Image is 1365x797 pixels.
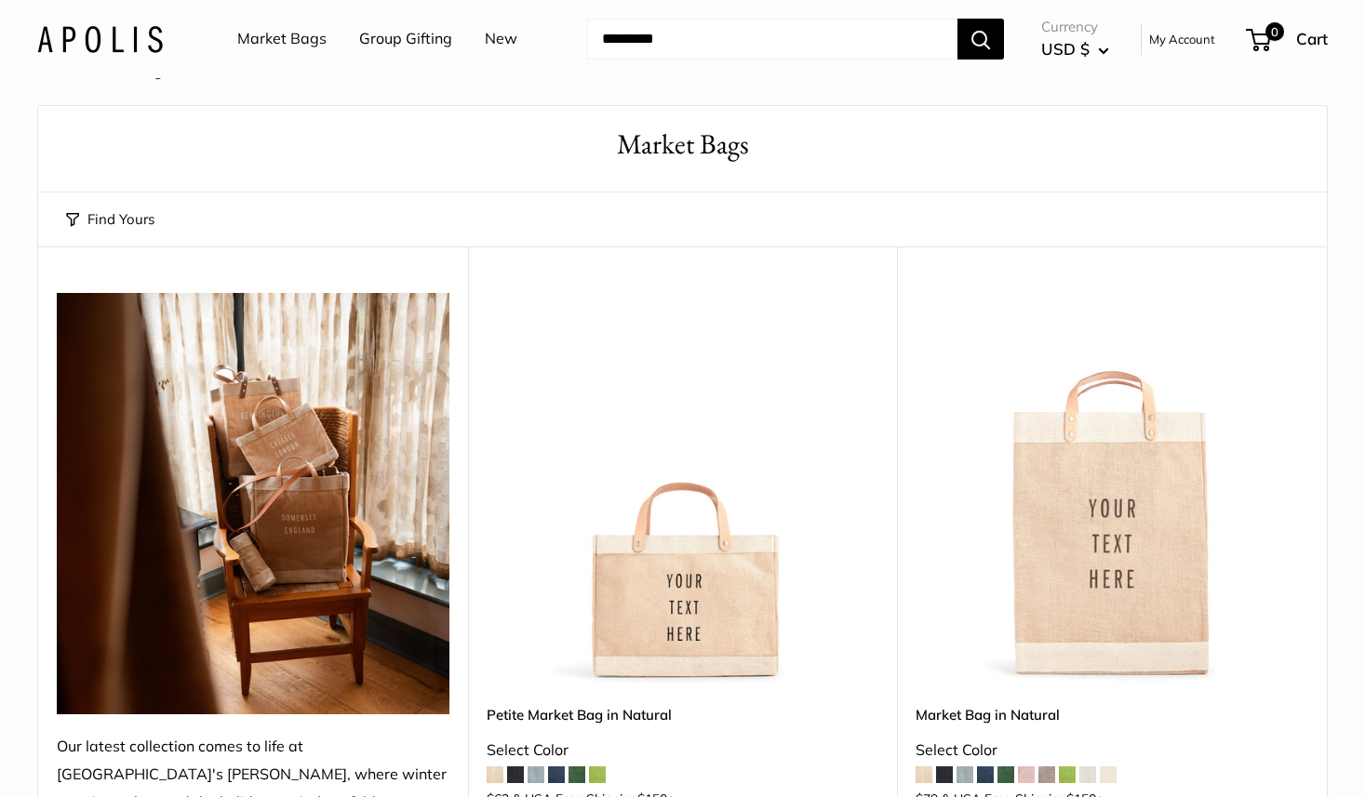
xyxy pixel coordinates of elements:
[487,704,879,725] a: Petite Market Bag in Natural
[1296,29,1328,48] span: Cart
[66,125,1299,165] h1: Market Bags
[37,25,163,52] img: Apolis
[37,63,74,80] a: Home
[237,25,327,53] a: Market Bags
[57,293,449,714] img: Our latest collection comes to life at UK's Estelle Manor, where winter mornings glow and the hol...
[1041,39,1090,59] span: USD $
[1248,24,1328,54] a: 0 Cart
[487,293,879,685] a: Petite Market Bag in NaturalPetite Market Bag in Natural
[485,25,517,53] a: New
[1041,34,1109,64] button: USD $
[957,19,1004,60] button: Search
[1149,28,1215,50] a: My Account
[359,25,452,53] a: Group Gifting
[916,737,1308,764] div: Select Color
[487,293,879,685] img: Petite Market Bag in Natural
[916,293,1308,685] a: Market Bag in NaturalMarket Bag in Natural
[587,19,957,60] input: Search...
[66,206,154,232] button: Find Yours
[487,737,879,764] div: Select Color
[92,63,168,80] span: Market Bags
[916,293,1308,685] img: Market Bag in Natural
[1041,14,1109,40] span: Currency
[1265,22,1284,41] span: 0
[916,704,1308,725] a: Market Bag in Natural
